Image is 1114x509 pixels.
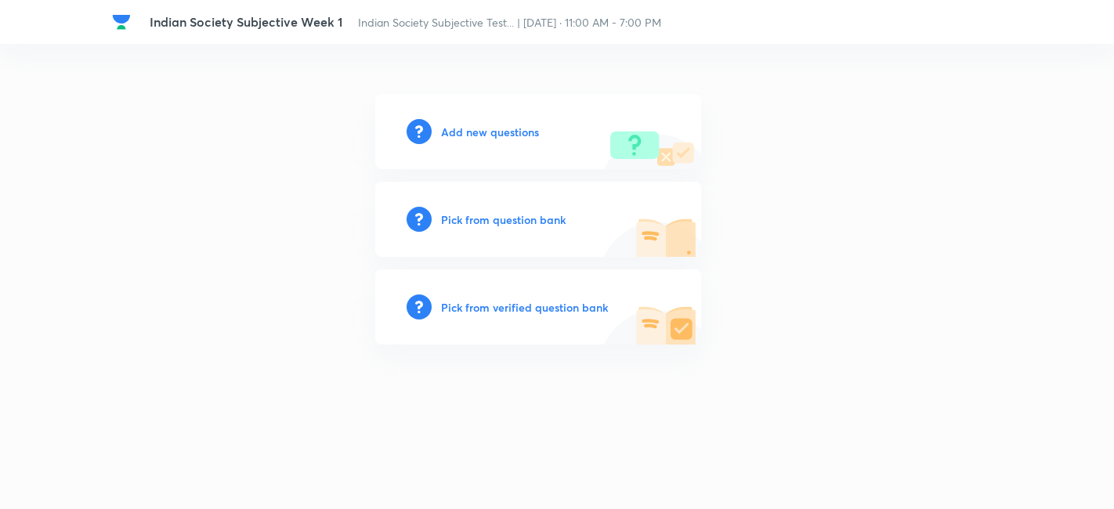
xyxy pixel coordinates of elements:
[358,15,661,30] span: Indian Society Subjective Test... | [DATE] · 11:00 AM - 7:00 PM
[441,299,608,316] h6: Pick from verified question bank
[150,13,342,30] span: Indian Society Subjective Week 1
[112,13,137,31] a: Company Logo
[441,124,539,140] h6: Add new questions
[441,211,566,228] h6: Pick from question bank
[112,13,131,31] img: Company Logo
